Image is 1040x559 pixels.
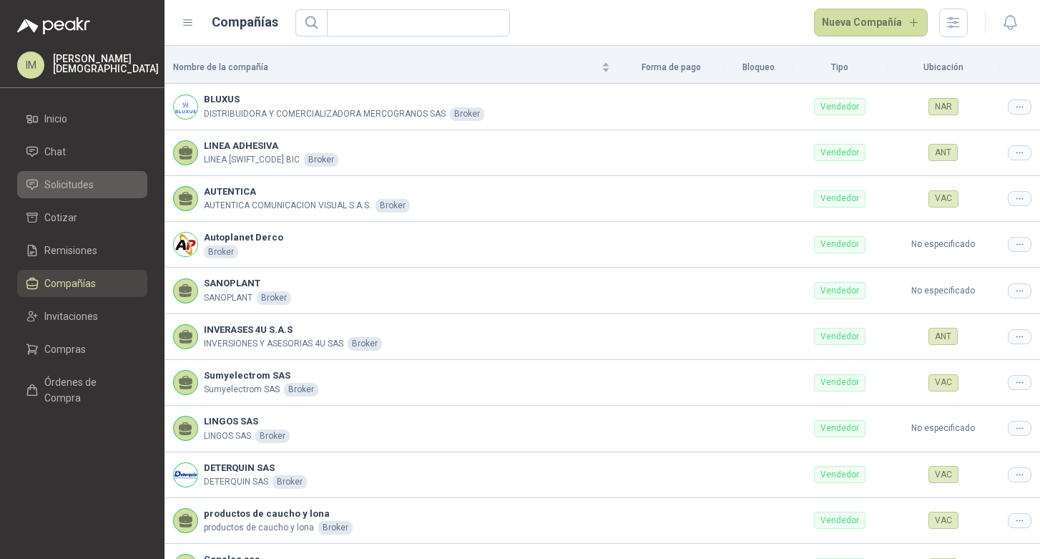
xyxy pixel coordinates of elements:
a: Compras [17,336,147,363]
div: Vendedor [814,374,865,392]
p: DISTRIBUIDORA Y COMERCIALIZADORA MERCOGRANOS SAS [204,107,446,121]
h1: Compañías [212,12,278,32]
p: AUTENTICA COMUNICACION VISUAL S.A.S. [204,199,371,213]
div: Vendedor [814,236,865,253]
div: Broker [255,429,290,443]
div: VAC [928,190,958,208]
div: Broker [204,246,238,259]
img: Company Logo [174,95,197,119]
div: Vendedor [814,420,865,437]
a: Inicio [17,105,147,132]
p: No especificado [896,238,991,251]
th: Forma de pago [619,52,725,84]
div: VAC [928,374,958,392]
b: LINEA ADHESIVA [204,139,338,153]
p: DETERQUIN SAS [204,475,268,489]
img: Logo peakr [17,17,90,34]
div: VAC [928,512,958,529]
div: Broker [257,291,291,305]
span: Cotizar [44,210,77,225]
div: Vendedor [814,144,865,161]
th: Ubicación [888,52,999,84]
p: LINGOS SAS [204,429,251,443]
div: Broker [304,153,338,167]
div: Vendedor [814,466,865,483]
div: Vendedor [814,282,865,299]
div: Broker [450,107,484,121]
a: Cotizar [17,204,147,231]
p: [PERSON_NAME] [DEMOGRAPHIC_DATA] [53,54,159,74]
img: Company Logo [174,463,197,487]
div: Broker [273,475,307,489]
div: Broker [318,521,353,535]
a: Órdenes de Compra [17,369,147,412]
a: Invitaciones [17,303,147,330]
b: LINGOS SAS [204,414,290,429]
p: No especificado [896,422,991,435]
b: AUTENTICA [204,185,410,199]
img: Company Logo [174,233,197,256]
a: Remisiones [17,237,147,264]
div: Broker [284,383,318,397]
div: IM [17,52,44,79]
b: SANOPLANT [204,276,291,291]
b: INVERASES 4U S.A.S [204,323,382,337]
p: INVERSIONES Y ASESORIAS 4U SAS [204,337,343,351]
span: Remisiones [44,243,97,258]
div: Vendedor [814,98,865,115]
span: Chat [44,144,66,160]
span: Invitaciones [44,308,98,324]
div: ANT [928,328,958,345]
p: SANOPLANT [204,291,252,305]
b: Autoplanet Derco [204,230,283,245]
button: Nueva Compañía [814,9,928,37]
th: Bloqueo [725,52,793,84]
b: DETERQUIN SAS [204,461,307,475]
span: Solicitudes [44,177,94,193]
div: ANT [928,144,958,161]
div: Vendedor [814,512,865,529]
p: No especificado [896,284,991,298]
p: Sumyelectrom SAS [204,383,280,397]
span: Nombre de la compañía [173,61,599,74]
div: Vendedor [814,190,865,208]
p: LINEA [SWIFT_CODE] BIC [204,153,300,167]
b: productos de caucho y lona [204,507,353,521]
th: Nombre de la compañía [165,52,619,84]
b: Sumyelectrom SAS [204,369,318,383]
a: Compañías [17,270,147,297]
div: VAC [928,466,958,483]
p: productos de caucho y lona [204,521,314,535]
span: Inicio [44,111,67,127]
div: NAR [928,98,958,115]
b: BLUXUS [204,92,484,107]
a: Chat [17,138,147,165]
th: Tipo [793,52,888,84]
a: Solicitudes [17,171,147,198]
span: Compañías [44,276,96,291]
div: Vendedor [814,328,865,345]
span: Compras [44,341,86,357]
div: Broker [348,337,382,351]
div: Broker [376,199,410,213]
span: Órdenes de Compra [44,374,134,406]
